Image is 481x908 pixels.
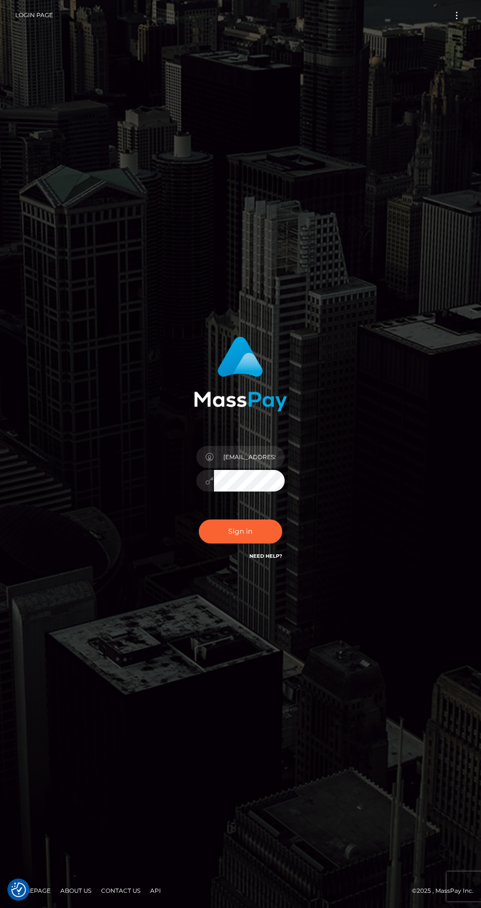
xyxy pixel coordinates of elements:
button: Sign in [199,519,282,544]
a: Homepage [11,883,54,898]
a: Login Page [15,5,53,26]
div: © 2025 , MassPay Inc. [7,885,474,896]
img: MassPay Login [194,337,287,412]
a: About Us [56,883,95,898]
button: Consent Preferences [11,882,26,897]
a: API [146,883,165,898]
a: Need Help? [249,553,282,559]
input: Username... [214,446,285,468]
button: Toggle navigation [448,9,466,22]
img: Revisit consent button [11,882,26,897]
a: Contact Us [97,883,144,898]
